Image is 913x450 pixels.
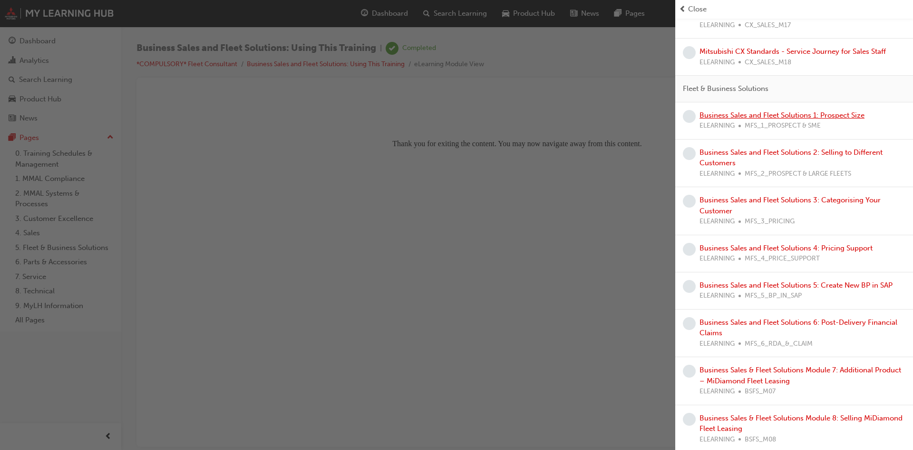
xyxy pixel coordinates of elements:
span: learningRecordVerb_NONE-icon [683,413,696,426]
span: learningRecordVerb_NONE-icon [683,243,696,256]
span: learningRecordVerb_NONE-icon [683,147,696,160]
span: CX_SALES_M18 [745,57,791,68]
span: MFS_4_PRICE_SUPPORT [745,253,820,264]
span: MFS_3_PRICING [745,216,795,227]
span: prev-icon [679,4,686,15]
a: Business Sales and Fleet Solutions 6: Post-Delivery Financial Claims [699,318,897,338]
span: ELEARNING [699,339,735,350]
a: Business Sales and Fleet Solutions 5: Create New BP in SAP [699,281,893,290]
span: ELEARNING [699,20,735,31]
span: learningRecordVerb_NONE-icon [683,317,696,330]
span: Close [688,4,707,15]
span: ELEARNING [699,120,735,131]
span: learningRecordVerb_NONE-icon [683,365,696,378]
span: ELEARNING [699,434,735,445]
span: learningRecordVerb_NONE-icon [683,280,696,293]
span: ELEARNING [699,253,735,264]
span: ELEARNING [699,290,735,301]
span: ELEARNING [699,216,735,227]
span: MFS_6_RDA_&_CLAIM [745,339,813,350]
button: prev-iconClose [679,4,909,15]
span: BSFS_M07 [745,386,776,397]
span: MFS_2_PROSPECT & LARGE FLEETS [745,169,851,180]
center: Thank you for exiting the content. You may now navigate away from this content. [4,4,742,55]
span: learningRecordVerb_NONE-icon [683,195,696,208]
span: learningRecordVerb_NONE-icon [683,110,696,123]
span: CX_SALES_M17 [745,20,791,31]
span: ELEARNING [699,57,735,68]
span: MFS_5_BP_IN_SAP [745,290,802,301]
a: Business Sales & Fleet Solutions Module 7: Additional Product – MiDiamond Fleet Leasing [699,366,901,385]
a: Business Sales and Fleet Solutions 1: Prospect Size [699,111,864,120]
a: Business Sales and Fleet Solutions 3: Categorising Your Customer [699,196,881,215]
a: Business Sales & Fleet Solutions Module 8: Selling MiDiamond Fleet Leasing [699,414,903,433]
a: Business Sales and Fleet Solutions 4: Pricing Support [699,244,873,252]
span: ELEARNING [699,169,735,180]
a: Mitsubishi CX Standards - Service Journey for Sales Staff [699,47,886,56]
span: Fleet & Business Solutions [683,83,768,94]
span: ELEARNING [699,386,735,397]
span: BSFS_M08 [745,434,776,445]
span: learningRecordVerb_NONE-icon [683,46,696,59]
span: MFS_1_PROSPECT & SME [745,120,821,131]
a: Business Sales and Fleet Solutions 2: Selling to Different Customers [699,148,883,168]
